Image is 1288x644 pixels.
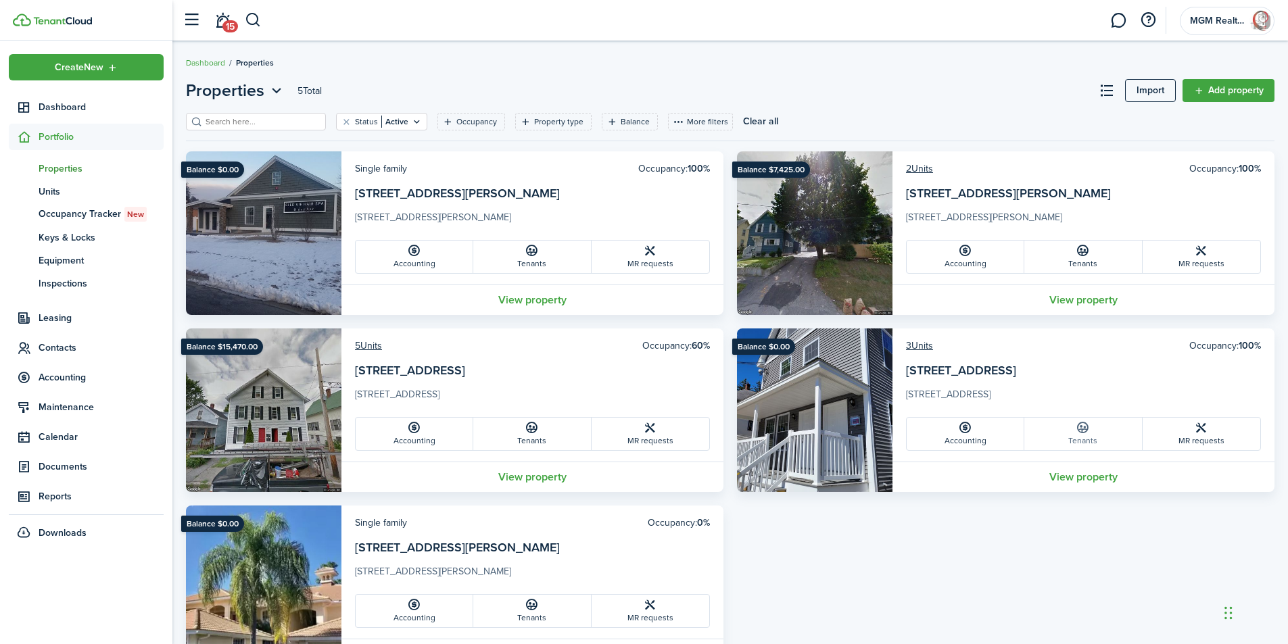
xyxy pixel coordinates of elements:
[9,249,164,272] a: Equipment
[9,203,164,226] a: Occupancy TrackerNew
[906,362,1016,379] a: [STREET_ADDRESS]
[222,20,238,32] span: 15
[9,94,164,120] a: Dashboard
[202,116,321,128] input: Search here...
[39,311,164,325] span: Leasing
[9,180,164,203] a: Units
[732,162,810,178] ribbon: Balance $7,425.00
[341,284,723,315] a: View property
[9,226,164,249] a: Keys & Locks
[1189,339,1261,353] card-header-right: Occupancy:
[181,339,263,355] ribbon: Balance $15,470.00
[355,362,465,379] a: [STREET_ADDRESS]
[692,339,710,353] b: 60%
[355,516,407,530] card-header-left: Single family
[1183,79,1274,102] a: Add property
[892,284,1274,315] a: View property
[355,116,378,128] filter-tag-label: Status
[1249,10,1271,32] img: MGM Realty Group
[907,418,1024,450] a: Accounting
[39,253,164,268] span: Equipment
[688,162,710,176] b: 100%
[186,78,285,103] button: Properties
[743,113,778,130] button: Clear all
[127,208,144,220] span: New
[355,184,560,202] a: [STREET_ADDRESS][PERSON_NAME]
[1143,418,1260,450] a: MR requests
[356,241,473,273] a: Accounting
[336,113,427,130] filter-tag: Open filter
[906,184,1111,202] a: [STREET_ADDRESS][PERSON_NAME]
[39,460,164,474] span: Documents
[186,78,285,103] button: Open menu
[892,462,1274,492] a: View property
[1190,16,1244,26] span: MGM Realty Group
[592,241,709,273] a: MR requests
[602,113,658,130] filter-tag: Open filter
[1125,79,1176,102] a: Import
[592,595,709,627] a: MR requests
[39,162,164,176] span: Properties
[473,241,591,273] a: Tenants
[9,483,164,510] a: Reports
[39,230,164,245] span: Keys & Locks
[355,539,560,556] a: [STREET_ADDRESS][PERSON_NAME]
[39,184,164,199] span: Units
[906,387,1261,409] card-description: [STREET_ADDRESS]
[534,116,583,128] filter-tag-label: Property type
[1105,3,1131,38] a: Messaging
[697,516,710,530] b: 0%
[737,328,892,492] img: Property avatar
[356,418,473,450] a: Accounting
[906,162,933,176] a: 2Units
[39,370,164,385] span: Accounting
[642,339,710,353] card-header-right: Occupancy:
[668,113,733,130] button: More filters
[181,162,244,178] ribbon: Balance $0.00
[355,564,710,586] card-description: [STREET_ADDRESS][PERSON_NAME]
[236,57,274,69] span: Properties
[356,595,473,627] a: Accounting
[515,113,592,130] filter-tag: Open filter
[33,17,92,25] img: TenantCloud
[39,130,164,144] span: Portfolio
[355,387,710,409] card-description: [STREET_ADDRESS]
[186,78,264,103] span: Properties
[1220,579,1288,644] iframe: Chat Widget
[355,162,407,176] card-header-left: Single family
[245,9,262,32] button: Search
[437,113,505,130] filter-tag: Open filter
[906,210,1261,232] card-description: [STREET_ADDRESS][PERSON_NAME]
[181,516,244,532] ribbon: Balance $0.00
[9,272,164,295] a: Inspections
[39,341,164,355] span: Contacts
[592,418,709,450] a: MR requests
[473,418,591,450] a: Tenants
[1143,241,1260,273] a: MR requests
[39,100,164,114] span: Dashboard
[355,210,710,232] card-description: [STREET_ADDRESS][PERSON_NAME]
[737,151,892,315] img: Property avatar
[1024,418,1142,450] a: Tenants
[473,595,591,627] a: Tenants
[638,162,710,176] card-header-right: Occupancy:
[906,339,933,353] a: 3Units
[621,116,650,128] filter-tag-label: Balance
[186,57,225,69] a: Dashboard
[456,116,497,128] filter-tag-label: Occupancy
[39,207,164,222] span: Occupancy Tracker
[55,63,103,72] span: Create New
[186,328,341,492] img: Property avatar
[1239,162,1261,176] b: 100%
[381,116,408,128] filter-tag-value: Active
[297,84,322,98] header-page-total: 5 Total
[9,157,164,180] a: Properties
[178,7,204,33] button: Open sidebar
[39,276,164,291] span: Inspections
[1224,593,1233,633] div: Drag
[1024,241,1142,273] a: Tenants
[355,339,382,353] a: 5Units
[9,54,164,80] button: Open menu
